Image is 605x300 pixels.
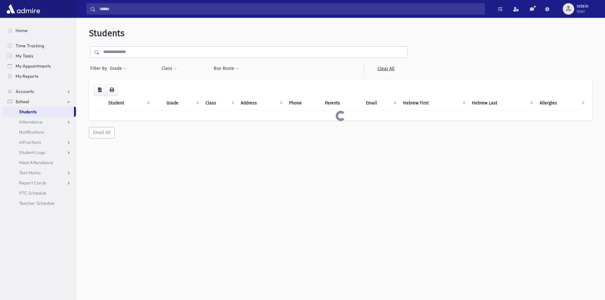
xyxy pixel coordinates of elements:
[3,127,76,137] a: Notifications
[3,168,76,178] a: Test Marks
[16,53,33,59] span: My Tasks
[89,127,115,138] button: Email All
[362,96,399,110] th: Email
[16,28,28,33] span: Home
[3,71,76,81] a: My Reports
[89,28,124,38] span: Students
[3,137,76,147] a: Infractions
[536,96,587,110] th: Allergies
[104,96,152,110] th: Student
[577,4,588,9] span: rstein
[3,107,74,117] a: Students
[399,96,468,110] th: Hebrew First
[3,61,76,71] a: My Appointments
[110,63,127,74] button: Grade
[19,139,41,145] span: Infractions
[5,3,42,15] img: AdmirePro
[3,188,76,198] a: PTC Schedule
[16,43,44,49] span: Time Tracking
[237,96,285,110] th: Address
[105,84,118,96] button: Print
[3,86,76,97] a: Accounts
[468,96,536,110] th: Hebrew Last
[94,84,106,96] button: CSV
[19,150,45,155] span: Student Logs
[577,9,588,14] span: User
[364,63,408,74] a: Clear All
[285,96,321,110] th: Phone
[213,63,239,74] button: Bus Route
[16,99,29,104] span: School
[16,89,34,94] span: Accounts
[161,63,177,74] button: Class
[3,117,76,127] a: Attendance
[163,96,201,110] th: Grade
[19,160,53,165] span: Meal Attendance
[321,96,362,110] th: Parents
[19,200,55,206] span: Teacher Schedule
[3,157,76,168] a: Meal Attendance
[3,41,76,51] a: Time Tracking
[3,147,76,157] a: Student Logs
[3,198,76,208] a: Teacher Schedule
[3,97,76,107] a: School
[3,25,76,36] a: Home
[19,109,37,115] span: Students
[19,190,46,196] span: PTC Schedule
[16,63,51,69] span: My Appointments
[96,3,485,15] input: Search
[19,129,44,135] span: Notifications
[202,96,237,110] th: Class
[90,65,110,72] span: Filter By
[16,73,38,79] span: My Reports
[3,51,76,61] a: My Tasks
[19,180,46,186] span: Report Cards
[19,119,43,125] span: Attendance
[19,170,41,176] span: Test Marks
[3,178,76,188] a: Report Cards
